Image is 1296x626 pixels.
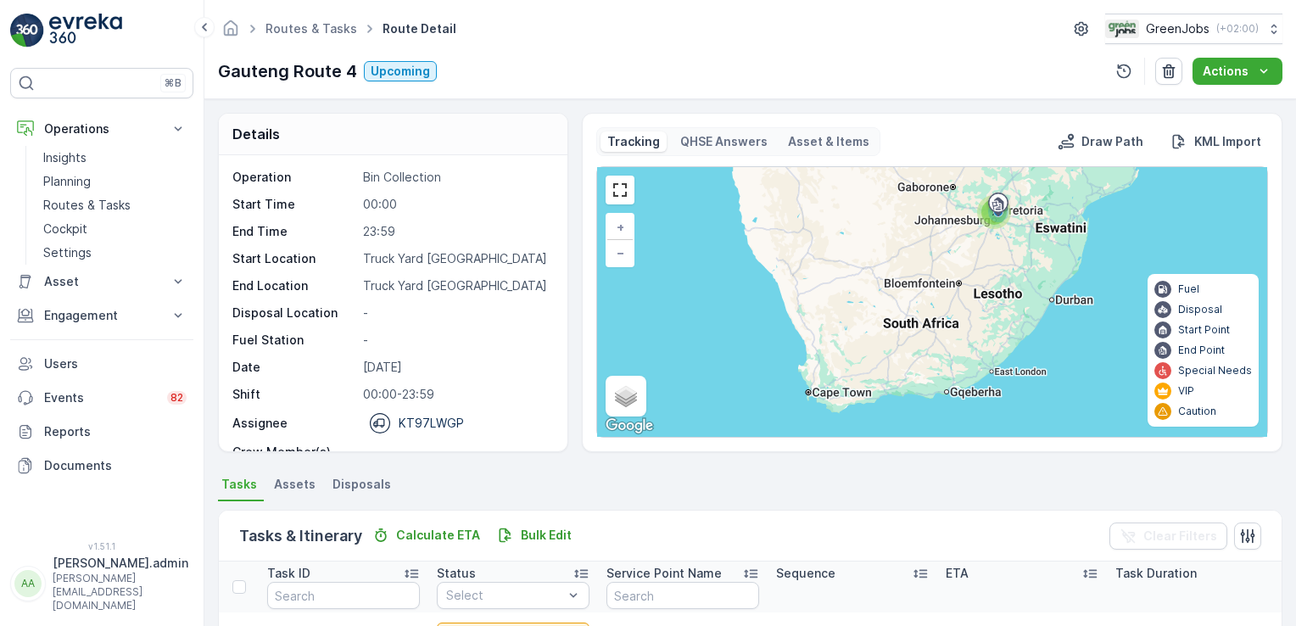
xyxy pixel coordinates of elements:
[1143,528,1217,545] p: Clear Filters
[1178,384,1194,398] p: VIP
[232,415,288,432] p: Assignee
[10,265,193,299] button: Asset
[232,277,356,294] p: End Location
[601,415,657,437] img: Google
[490,525,578,545] button: Bulk Edit
[232,386,356,403] p: Shift
[363,444,550,461] p: -
[617,245,625,260] span: −
[1105,20,1139,38] img: Green_Jobs_Logo.png
[399,415,464,432] p: KT97LWGP
[10,14,44,48] img: logo
[43,221,87,238] p: Cockpit
[607,177,633,203] a: View Fullscreen
[44,423,187,440] p: Reports
[1203,63,1249,80] p: Actions
[44,389,157,406] p: Events
[44,120,159,137] p: Operations
[36,217,193,241] a: Cockpit
[396,527,480,544] p: Calculate ETA
[10,415,193,449] a: Reports
[232,444,356,461] p: Crew Member(s)
[606,565,722,582] p: Service Point Name
[232,359,356,376] p: Date
[274,476,316,493] span: Assets
[267,582,420,609] input: Search
[1178,303,1222,316] p: Disposal
[232,305,356,321] p: Disposal Location
[607,133,660,150] p: Tracking
[43,197,131,214] p: Routes & Tasks
[363,386,550,403] p: 00:00-23:59
[363,169,550,186] p: Bin Collection
[267,565,310,582] p: Task ID
[165,76,182,90] p: ⌘B
[1115,565,1197,582] p: Task Duration
[1194,133,1261,150] p: KML Import
[364,61,437,81] button: Upcoming
[788,133,869,150] p: Asset & Items
[607,240,633,265] a: Zoom Out
[1178,364,1252,377] p: Special Needs
[1178,323,1230,337] p: Start Point
[437,565,476,582] p: Status
[332,476,391,493] span: Disposals
[221,476,257,493] span: Tasks
[232,196,356,213] p: Start Time
[232,332,356,349] p: Fuel Station
[1081,133,1143,150] p: Draw Path
[1109,523,1227,550] button: Clear Filters
[10,347,193,381] a: Users
[366,525,487,545] button: Calculate ETA
[607,377,645,415] a: Layers
[10,449,193,483] a: Documents
[379,20,460,37] span: Route Detail
[265,21,357,36] a: Routes & Tasks
[36,193,193,217] a: Routes & Tasks
[232,124,280,144] p: Details
[363,305,550,321] p: -
[1178,344,1225,357] p: End Point
[44,355,187,372] p: Users
[44,273,159,290] p: Asset
[44,307,159,324] p: Engagement
[10,112,193,146] button: Operations
[446,587,563,604] p: Select
[1178,405,1216,418] p: Caution
[36,241,193,265] a: Settings
[363,277,550,294] p: Truck Yard [GEOGRAPHIC_DATA]
[371,63,430,80] p: Upcoming
[10,299,193,333] button: Engagement
[617,220,624,234] span: +
[10,555,193,612] button: AA[PERSON_NAME].admin[PERSON_NAME][EMAIL_ADDRESS][DOMAIN_NAME]
[239,524,362,548] p: Tasks & Itinerary
[606,582,759,609] input: Search
[43,149,87,166] p: Insights
[521,527,572,544] p: Bulk Edit
[10,541,193,551] span: v 1.51.1
[53,572,188,612] p: [PERSON_NAME][EMAIL_ADDRESS][DOMAIN_NAME]
[218,59,357,84] p: Gauteng Route 4
[776,565,835,582] p: Sequence
[680,133,768,150] p: QHSE Answers
[232,223,356,240] p: End Time
[1164,131,1268,152] button: KML Import
[221,25,240,40] a: Homepage
[363,196,550,213] p: 00:00
[363,332,550,349] p: -
[363,250,550,267] p: Truck Yard [GEOGRAPHIC_DATA]
[44,457,187,474] p: Documents
[53,555,188,572] p: [PERSON_NAME].admin
[363,359,550,376] p: [DATE]
[232,169,356,186] p: Operation
[1146,20,1209,37] p: GreenJobs
[14,570,42,597] div: AA
[601,415,657,437] a: Open this area in Google Maps (opens a new window)
[1051,131,1150,152] button: Draw Path
[1193,58,1282,85] button: Actions
[597,167,1267,437] div: 0
[946,565,969,582] p: ETA
[49,14,122,48] img: logo_light-DOdMpM7g.png
[43,173,91,190] p: Planning
[36,170,193,193] a: Planning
